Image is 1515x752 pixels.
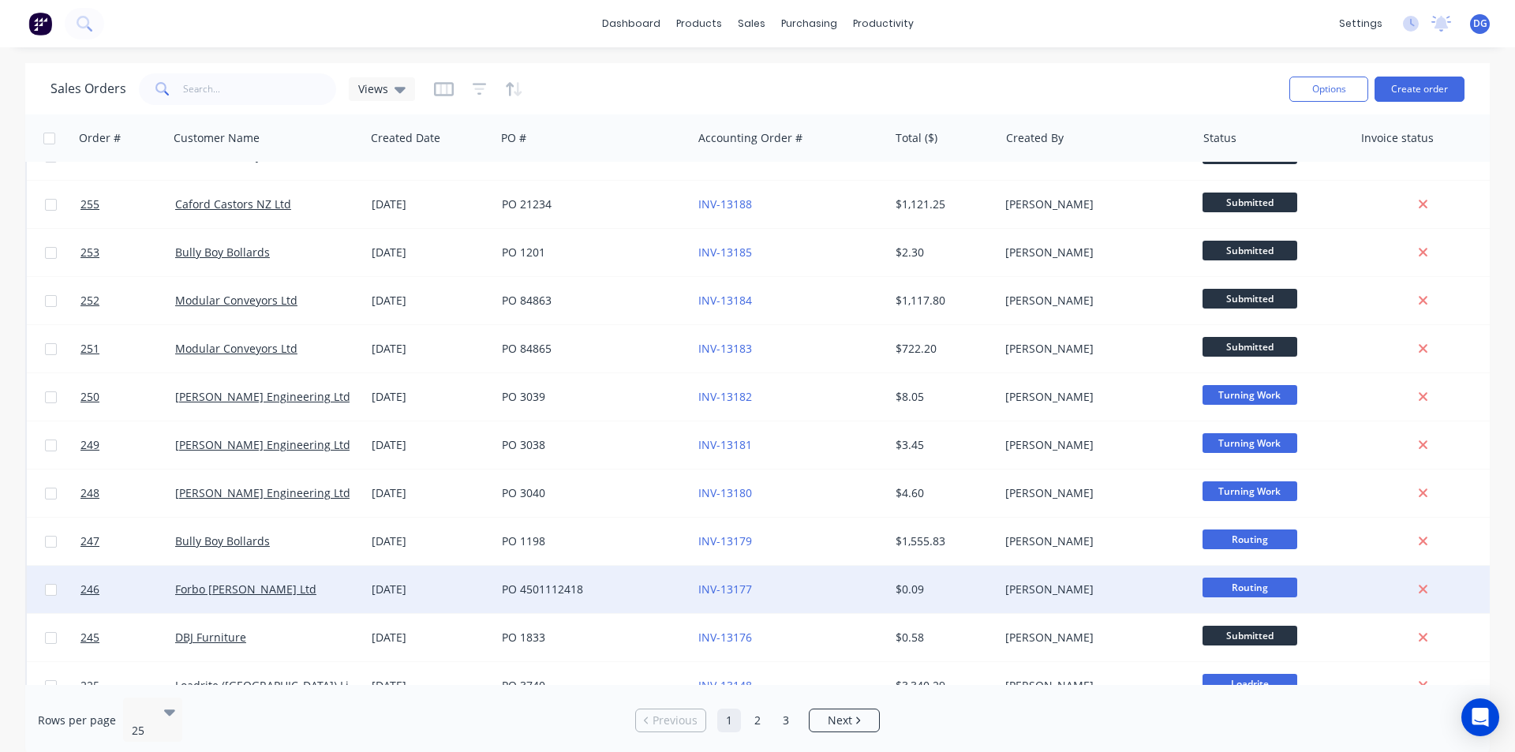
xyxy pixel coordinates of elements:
[717,709,741,732] a: Page 1 is your current page
[38,713,116,728] span: Rows per page
[502,293,677,309] div: PO 84863
[183,73,337,105] input: Search...
[502,582,677,597] div: PO 4501112418
[502,533,677,549] div: PO 1198
[175,293,297,308] a: Modular Conveyors Ltd
[175,437,350,452] a: [PERSON_NAME] Engineering Ltd
[50,81,126,96] h1: Sales Orders
[175,245,270,260] a: Bully Boy Bollards
[698,245,752,260] a: INV-13185
[372,341,489,357] div: [DATE]
[80,245,99,260] span: 253
[502,678,677,694] div: PO 3740
[774,709,798,732] a: Page 3
[358,80,388,97] span: Views
[896,678,988,694] div: $3,340.29
[80,582,99,597] span: 246
[746,709,769,732] a: Page 2
[698,130,802,146] div: Accounting Order #
[80,630,99,645] span: 245
[730,12,773,36] div: sales
[896,196,988,212] div: $1,121.25
[372,582,489,597] div: [DATE]
[1006,130,1064,146] div: Created By
[896,341,988,357] div: $722.20
[502,341,677,357] div: PO 84865
[1005,533,1180,549] div: [PERSON_NAME]
[175,341,297,356] a: Modular Conveyors Ltd
[80,518,175,565] a: 247
[175,196,291,211] a: Caford Castors NZ Ltd
[698,196,752,211] a: INV-13188
[773,12,845,36] div: purchasing
[372,533,489,549] div: [DATE]
[698,341,752,356] a: INV-13183
[1203,433,1297,453] span: Turning Work
[80,421,175,469] a: 249
[653,713,698,728] span: Previous
[896,533,988,549] div: $1,555.83
[175,485,350,500] a: [PERSON_NAME] Engineering Ltd
[1203,193,1297,212] span: Submitted
[1005,678,1180,694] div: [PERSON_NAME]
[1203,289,1297,309] span: Submitted
[80,389,99,405] span: 250
[1375,77,1464,102] button: Create order
[698,389,752,404] a: INV-13182
[1203,578,1297,597] span: Routing
[372,293,489,309] div: [DATE]
[80,293,99,309] span: 252
[80,678,99,694] span: 225
[636,713,705,728] a: Previous page
[594,12,668,36] a: dashboard
[80,229,175,276] a: 253
[1331,12,1390,36] div: settings
[698,630,752,645] a: INV-13176
[175,533,270,548] a: Bully Boy Bollards
[80,196,99,212] span: 255
[896,485,988,501] div: $4.60
[828,713,852,728] span: Next
[371,130,440,146] div: Created Date
[1005,293,1180,309] div: [PERSON_NAME]
[28,12,52,36] img: Factory
[80,614,175,661] a: 245
[896,437,988,453] div: $3.45
[896,582,988,597] div: $0.09
[1203,626,1297,645] span: Submitted
[698,437,752,452] a: INV-13181
[1203,241,1297,260] span: Submitted
[80,533,99,549] span: 247
[1473,17,1487,31] span: DG
[698,678,752,693] a: INV-13148
[372,485,489,501] div: [DATE]
[80,181,175,228] a: 255
[1203,385,1297,405] span: Turning Work
[372,245,489,260] div: [DATE]
[896,389,988,405] div: $8.05
[174,130,260,146] div: Customer Name
[1005,196,1180,212] div: [PERSON_NAME]
[896,245,988,260] div: $2.30
[896,630,988,645] div: $0.58
[175,582,316,597] a: Forbo [PERSON_NAME] Ltd
[629,709,886,732] ul: Pagination
[80,373,175,421] a: 250
[80,341,99,357] span: 251
[1461,698,1499,736] div: Open Intercom Messenger
[668,12,730,36] div: products
[502,437,677,453] div: PO 3038
[1005,389,1180,405] div: [PERSON_NAME]
[1203,130,1236,146] div: Status
[1005,630,1180,645] div: [PERSON_NAME]
[80,566,175,613] a: 246
[502,485,677,501] div: PO 3040
[372,630,489,645] div: [DATE]
[1005,485,1180,501] div: [PERSON_NAME]
[1203,481,1297,501] span: Turning Work
[698,582,752,597] a: INV-13177
[80,437,99,453] span: 249
[1005,245,1180,260] div: [PERSON_NAME]
[1289,77,1368,102] button: Options
[372,389,489,405] div: [DATE]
